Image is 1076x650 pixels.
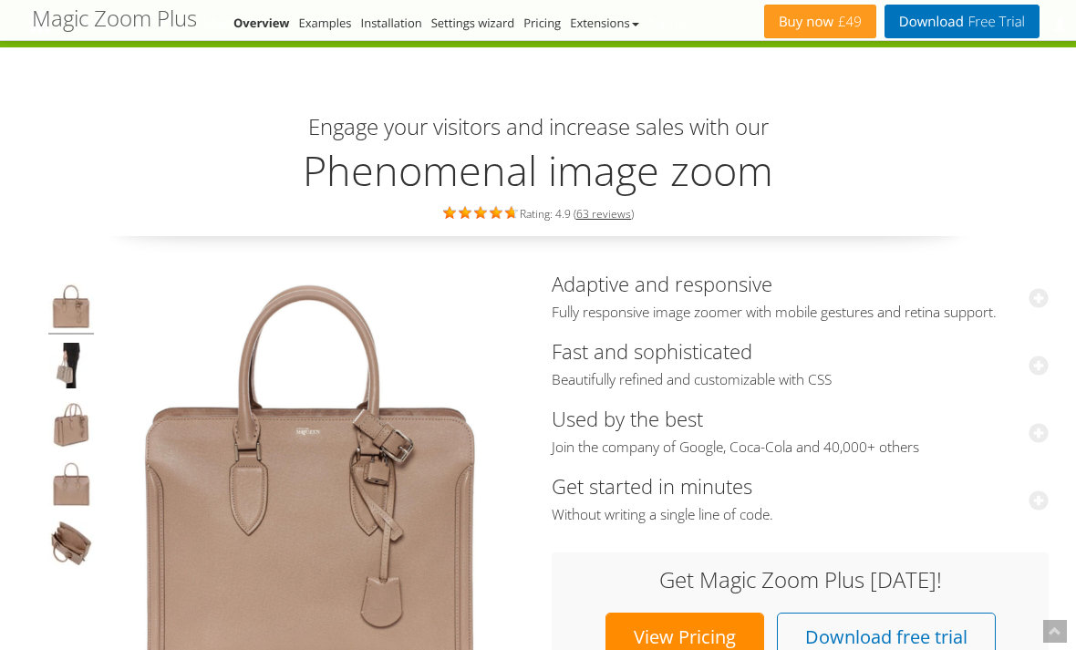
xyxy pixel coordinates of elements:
[552,270,1049,322] a: Adaptive and responsiveFully responsive image zoomer with mobile gestures and retina support.
[570,568,1030,592] h3: Get Magic Zoom Plus [DATE]!
[48,402,94,453] img: jQuery image zoom example
[48,461,94,512] img: Hover image zoom example
[552,304,1049,322] span: Fully responsive image zoomer with mobile gestures and retina support.
[576,206,631,222] a: 63 reviews
[18,115,1058,139] h3: Engage your visitors and increase sales with our
[552,371,1049,389] span: Beautifully refined and customizable with CSS
[48,284,94,335] img: Product image zoom example
[552,438,1049,457] span: Join the company of Google, Coca-Cola and 40,000+ others
[14,148,1062,193] h2: Phenomenal image zoom
[833,15,862,29] span: £49
[299,15,352,31] a: Examples
[552,472,1049,524] a: Get started in minutesWithout writing a single line of code.
[885,5,1040,38] a: DownloadFree Trial
[431,15,515,31] a: Settings wizard
[361,15,422,31] a: Installation
[32,6,197,30] h1: Magic Zoom Plus
[552,506,1049,524] span: Without writing a single line of code.
[964,15,1025,29] span: Free Trial
[764,5,876,38] a: Buy now£49
[48,521,94,572] img: JavaScript zoom tool example
[570,15,638,31] a: Extensions
[14,202,1062,222] div: Rating: 4.9 ( )
[48,343,94,394] img: JavaScript image zoom example
[233,15,290,31] a: Overview
[523,15,561,31] a: Pricing
[552,337,1049,389] a: Fast and sophisticatedBeautifully refined and customizable with CSS
[552,405,1049,457] a: Used by the bestJoin the company of Google, Coca-Cola and 40,000+ others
